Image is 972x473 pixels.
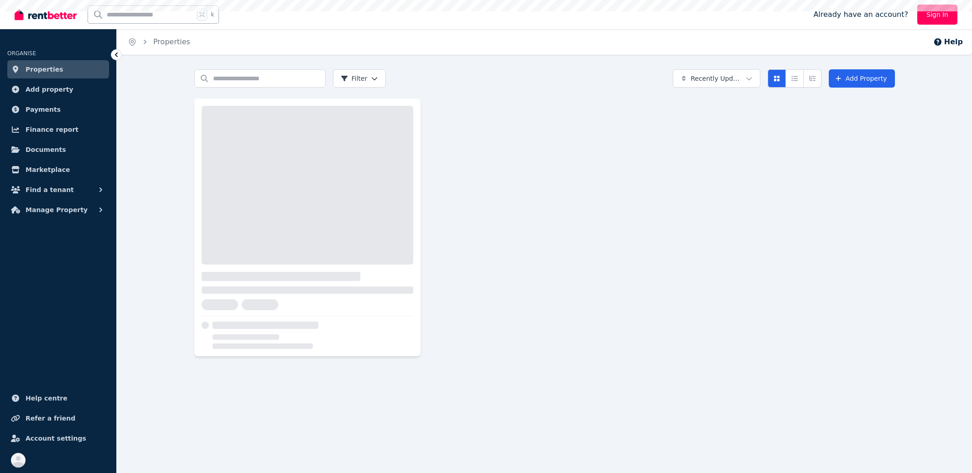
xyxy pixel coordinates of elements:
[26,433,86,444] span: Account settings
[341,74,368,83] span: Filter
[7,60,109,78] a: Properties
[691,74,742,83] span: Recently Updated
[7,181,109,199] button: Find a tenant
[7,50,36,57] span: ORGANISE
[7,120,109,139] a: Finance report
[7,100,109,119] a: Payments
[15,8,77,21] img: RentBetter
[117,29,201,55] nav: Breadcrumb
[211,11,214,18] span: k
[7,409,109,427] a: Refer a friend
[768,69,786,88] button: Card view
[785,69,804,88] button: Compact list view
[829,69,895,88] a: Add Property
[803,69,821,88] button: Expanded list view
[26,144,66,155] span: Documents
[26,104,61,115] span: Payments
[7,201,109,219] button: Manage Property
[7,80,109,99] a: Add property
[768,69,821,88] div: View options
[333,69,386,88] button: Filter
[813,9,908,20] span: Already have an account?
[917,5,957,25] a: Sign In
[26,164,70,175] span: Marketplace
[26,204,88,215] span: Manage Property
[933,36,963,47] button: Help
[7,140,109,159] a: Documents
[26,413,75,424] span: Refer a friend
[26,124,78,135] span: Finance report
[26,84,73,95] span: Add property
[26,64,63,75] span: Properties
[673,69,760,88] button: Recently Updated
[26,393,68,404] span: Help centre
[7,429,109,447] a: Account settings
[26,184,74,195] span: Find a tenant
[7,161,109,179] a: Marketplace
[7,389,109,407] a: Help centre
[153,37,190,46] a: Properties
